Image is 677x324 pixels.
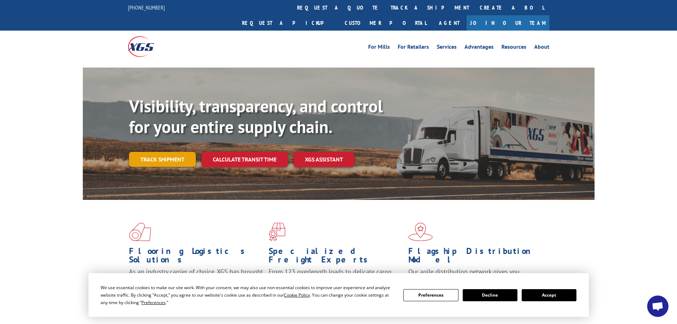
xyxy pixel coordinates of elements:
a: Advantages [464,44,494,52]
span: Preferences [141,299,166,306]
img: xgs-icon-focused-on-flooring-red [269,223,285,241]
b: Visibility, transparency, and control for your entire supply chain. [129,95,383,138]
h1: Specialized Freight Experts [269,247,403,267]
a: [PHONE_NUMBER] [128,4,165,11]
a: For Mills [368,44,390,52]
a: For Retailers [398,44,429,52]
span: Cookie Policy [284,292,310,298]
span: As an industry carrier of choice, XGS has brought innovation and dedication to flooring logistics... [129,267,263,293]
div: We use essential cookies to make our site work. With your consent, we may also use non-essential ... [101,284,395,306]
h1: Flagship Distribution Model [408,247,543,267]
a: Calculate transit time [202,152,288,167]
a: Join Our Team [467,15,549,31]
a: Services [437,44,457,52]
button: Accept [522,289,576,301]
a: Agent [432,15,467,31]
a: XGS ASSISTANT [294,152,354,167]
div: Cookie Consent Prompt [88,273,589,317]
img: xgs-icon-flagship-distribution-model-red [408,223,433,241]
a: About [534,44,549,52]
button: Decline [463,289,517,301]
img: xgs-icon-total-supply-chain-intelligence-red [129,223,151,241]
span: Our agile distribution network gives you nationwide inventory management on demand. [408,267,539,284]
a: Resources [501,44,526,52]
h1: Flooring Logistics Solutions [129,247,263,267]
button: Preferences [403,289,458,301]
a: Customer Portal [339,15,432,31]
a: Track shipment [129,152,196,167]
p: From 123 overlength loads to delicate cargo, our experienced staff knows the best way to move you... [269,267,403,299]
a: Request a pickup [237,15,339,31]
div: Open chat [647,296,668,317]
